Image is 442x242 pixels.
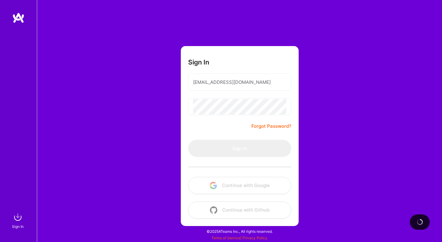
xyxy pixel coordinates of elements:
[415,218,424,226] img: loading
[12,223,24,230] div: Sign In
[188,140,291,157] button: Sign In
[211,236,240,240] a: Terms of Service
[251,123,291,130] a: Forgot Password?
[13,211,24,230] a: sign inSign In
[242,236,267,240] a: Privacy Policy
[12,211,24,223] img: sign in
[188,58,209,66] h3: Sign In
[210,206,217,214] img: icon
[193,74,286,90] input: Email...
[12,12,25,23] img: logo
[211,236,267,240] span: |
[210,182,217,189] img: icon
[37,224,442,239] div: © 2025 ATeams Inc., All rights reserved.
[188,177,291,194] button: Continue with Google
[188,201,291,219] button: Continue with Github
